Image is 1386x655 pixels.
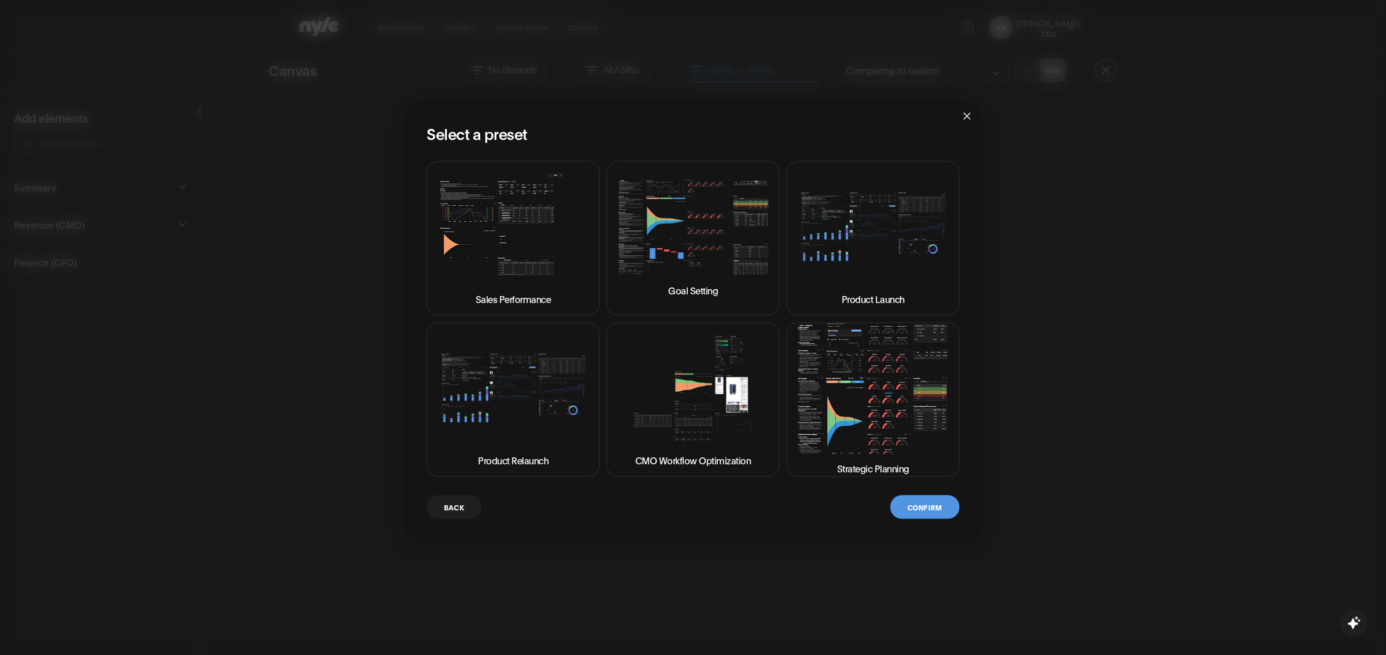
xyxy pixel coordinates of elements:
img: Goal Setting [616,179,770,277]
span: close [962,111,971,120]
h2: Select a preset [427,123,959,142]
button: Strategic Planning [786,322,959,476]
button: Close [951,100,982,131]
p: Product Launch [842,292,905,306]
p: CMO Workflow Optimization [635,453,751,467]
button: Goal Setting [607,161,779,315]
button: Confirm [890,495,959,518]
button: Product Relaunch [427,322,600,476]
p: Sales Performance [476,292,551,306]
p: Strategic Planning [837,461,909,475]
button: CMO Workflow Optimization [607,322,779,476]
button: Back [427,495,481,518]
p: Goal Setting [668,283,718,297]
img: Product Relaunch [436,331,590,446]
p: Product Relaunch [478,453,548,467]
img: Sales Performance [436,170,590,285]
img: Strategic Planning [796,323,950,454]
img: Product Launch [796,170,950,285]
button: Product Launch [786,161,959,315]
img: CMO Workflow Optimization [616,332,770,446]
button: Sales Performance [427,161,600,315]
